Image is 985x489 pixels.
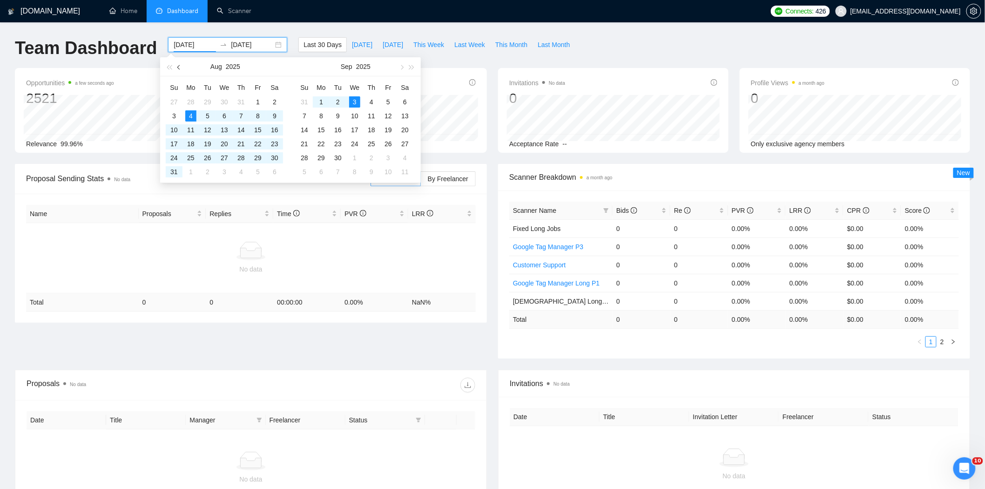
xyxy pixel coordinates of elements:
[330,95,346,109] td: 2025-09-02
[185,110,196,122] div: 4
[185,166,196,177] div: 1
[631,207,637,214] span: info-circle
[383,96,394,108] div: 5
[346,123,363,137] td: 2025-09-17
[250,95,266,109] td: 2025-08-01
[670,238,728,256] td: 0
[513,207,556,214] span: Scanner Name
[847,207,869,214] span: CPR
[26,89,114,107] div: 2521
[169,124,180,136] div: 10
[296,109,313,123] td: 2025-09-07
[61,140,82,148] span: 99.96%
[169,96,180,108] div: 27
[509,89,565,107] div: 0
[269,152,280,163] div: 30
[169,166,180,177] div: 31
[670,256,728,274] td: 0
[360,210,366,217] span: info-circle
[299,166,310,177] div: 5
[449,37,490,52] button: Last Week
[250,165,266,179] td: 2025-09-05
[166,137,182,151] td: 2025-08-17
[684,207,691,214] span: info-circle
[332,138,344,149] div: 23
[266,165,283,179] td: 2025-09-06
[202,110,213,122] div: 5
[142,209,196,219] span: Proposals
[216,137,233,151] td: 2025-08-20
[670,219,728,238] td: 0
[926,337,936,347] a: 1
[948,336,959,347] li: Next Page
[397,165,413,179] td: 2025-10-11
[182,95,199,109] td: 2025-07-28
[236,110,247,122] div: 7
[751,140,845,148] span: Only exclusive agency members
[330,80,346,95] th: Tu
[587,175,613,180] time: a month ago
[341,57,352,76] button: Sep
[296,151,313,165] td: 2025-09-28
[236,96,247,108] div: 31
[843,238,901,256] td: $0.00
[513,243,584,251] a: Google Tag Manager P3
[966,7,981,15] a: setting
[199,165,216,179] td: 2025-09-02
[219,96,230,108] div: 30
[383,166,394,177] div: 10
[216,95,233,109] td: 2025-07-30
[413,40,444,50] span: This Week
[304,40,342,50] span: Last 30 Days
[219,152,230,163] div: 27
[363,80,380,95] th: Th
[226,57,240,76] button: 2025
[233,109,250,123] td: 2025-08-07
[233,151,250,165] td: 2025-08-28
[346,80,363,95] th: We
[380,151,397,165] td: 2025-10-03
[182,109,199,123] td: 2025-08-04
[202,138,213,149] div: 19
[166,165,182,179] td: 2025-08-31
[316,96,327,108] div: 1
[454,40,485,50] span: Last Week
[728,219,786,238] td: 0.00%
[299,138,310,149] div: 21
[236,166,247,177] div: 4
[412,210,433,217] span: LRR
[220,41,227,48] span: to
[397,80,413,95] th: Sa
[905,207,930,214] span: Score
[316,110,327,122] div: 8
[349,166,360,177] div: 8
[786,6,814,16] span: Connects:
[139,205,206,223] th: Proposals
[901,238,959,256] td: 0.00%
[299,110,310,122] div: 7
[347,37,378,52] button: [DATE]
[397,95,413,109] td: 2025-09-06
[166,109,182,123] td: 2025-08-03
[217,7,251,15] a: searchScanner
[383,124,394,136] div: 19
[616,207,637,214] span: Bids
[397,151,413,165] td: 2025-10-04
[332,152,344,163] div: 30
[399,110,411,122] div: 13
[199,109,216,123] td: 2025-08-05
[399,96,411,108] div: 6
[363,137,380,151] td: 2025-09-25
[252,124,263,136] div: 15
[948,336,959,347] button: right
[313,151,330,165] td: 2025-09-29
[109,7,137,15] a: homeHome
[952,79,959,86] span: info-circle
[747,207,754,214] span: info-circle
[363,123,380,137] td: 2025-09-18
[166,123,182,137] td: 2025-08-10
[296,123,313,137] td: 2025-09-14
[219,166,230,177] div: 3
[26,173,371,184] span: Proposal Sending Stats
[166,80,182,95] th: Su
